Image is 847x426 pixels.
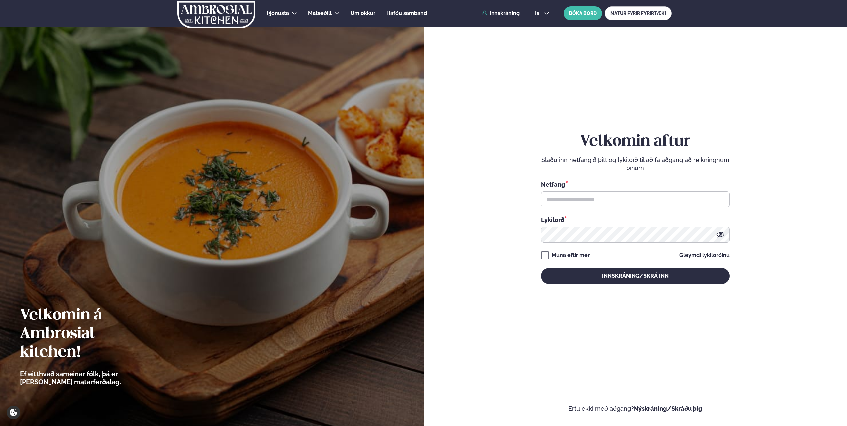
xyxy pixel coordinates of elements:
[308,9,332,17] a: Matseðill
[564,6,602,20] button: BÓKA BORÐ
[308,10,332,16] span: Matseðill
[530,11,555,16] button: is
[177,1,256,28] img: logo
[679,253,730,258] a: Gleymdi lykilorðinu
[541,132,730,151] h2: Velkomin aftur
[541,156,730,172] p: Sláðu inn netfangið þitt og lykilorð til að fá aðgang að reikningnum þínum
[20,306,158,362] h2: Velkomin á Ambrosial kitchen!
[535,11,541,16] span: is
[605,6,672,20] a: MATUR FYRIR FYRIRTÆKI
[20,370,158,386] p: Ef eitthvað sameinar fólk, þá er [PERSON_NAME] matarferðalag.
[267,10,289,16] span: Þjónusta
[386,9,427,17] a: Hafðu samband
[541,215,730,224] div: Lykilorð
[351,10,375,16] span: Um okkur
[386,10,427,16] span: Hafðu samband
[541,268,730,284] button: Innskráning/Skrá inn
[267,9,289,17] a: Þjónusta
[444,405,827,413] p: Ertu ekki með aðgang?
[351,9,375,17] a: Um okkur
[482,10,520,16] a: Innskráning
[541,180,730,189] div: Netfang
[7,406,20,419] a: Cookie settings
[634,405,702,412] a: Nýskráning/Skráðu þig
